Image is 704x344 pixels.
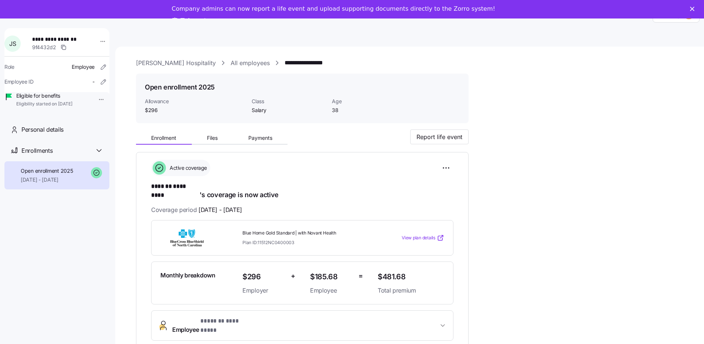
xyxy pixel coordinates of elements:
span: Eligible for benefits [16,92,72,100]
a: [PERSON_NAME] Hospitality [136,58,216,68]
span: Employee ID [4,78,34,85]
span: Open enrollment 2025 [21,167,73,175]
span: Employee [172,317,252,334]
span: $296 [145,107,246,114]
span: [DATE] - [DATE] [21,176,73,183]
span: Enrollments [21,146,52,155]
span: Salary [252,107,326,114]
span: Age [332,98,406,105]
h1: 's coverage is now active [151,182,453,199]
img: BlueCross BlueShield of North Carolina [160,229,214,246]
button: Report life event [410,129,469,144]
span: Allowance [145,98,246,105]
h1: Open enrollment 2025 [145,82,215,92]
span: Employer [242,286,285,295]
span: [DATE] - [DATE] [198,205,242,215]
span: 38 [332,107,406,114]
span: - [92,78,95,85]
span: Plan ID: 11512NC0400003 [242,239,294,246]
span: $481.68 [378,271,444,283]
span: Eligibility started on [DATE] [16,101,72,107]
div: Close [690,7,697,11]
span: View plan details [402,235,435,242]
span: Monthly breakdown [160,271,215,280]
div: Company admins can now report a life event and upload supporting documents directly to the Zorro ... [172,5,495,13]
span: Coverage period [151,205,242,215]
span: = [358,271,363,281]
span: + [291,271,295,281]
span: Employee [310,286,353,295]
a: All employees [231,58,270,68]
span: Report life event [416,132,462,141]
span: Role [4,63,14,71]
span: Files [207,135,218,141]
a: View plan details [402,234,444,242]
span: $185.68 [310,271,353,283]
span: 9f4432d2 [32,44,56,51]
span: Class [252,98,326,105]
span: J S [9,41,16,47]
span: Enrollment [151,135,176,141]
span: Total premium [378,286,444,295]
span: $296 [242,271,285,283]
span: Personal details [21,125,64,134]
span: Payments [248,135,272,141]
span: Employee [72,63,95,71]
a: Take a tour [172,17,218,25]
span: Active coverage [167,164,207,172]
span: Blue Home Gold Standard | with Novant Health [242,230,372,236]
